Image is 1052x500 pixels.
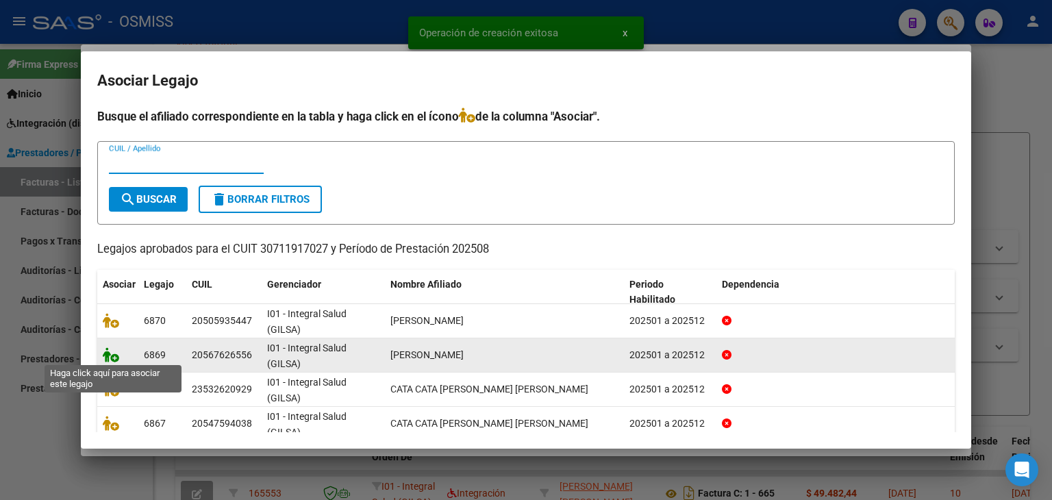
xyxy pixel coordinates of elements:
[186,270,262,315] datatable-header-cell: CUIL
[262,270,385,315] datatable-header-cell: Gerenciador
[109,187,188,212] button: Buscar
[199,186,322,213] button: Borrar Filtros
[716,270,955,315] datatable-header-cell: Dependencia
[390,349,464,360] span: ALTAMIRANO JULIA ISABELLA
[103,279,136,290] span: Asociar
[629,382,711,397] div: 202501 a 202512
[97,108,955,125] h4: Busque el afiliado correspondiente en la tabla y haga click en el ícono de la columna "Asociar".
[192,347,252,363] div: 20567626556
[192,313,252,329] div: 20505935447
[624,270,716,315] datatable-header-cell: Periodo Habilitado
[138,270,186,315] datatable-header-cell: Legajo
[722,279,779,290] span: Dependencia
[390,279,462,290] span: Nombre Afiliado
[629,279,675,305] span: Periodo Habilitado
[120,191,136,208] mat-icon: search
[211,191,227,208] mat-icon: delete
[390,315,464,326] span: VIDELA FRANCO SEBASTIAN
[144,418,166,429] span: 6867
[629,347,711,363] div: 202501 a 202512
[385,270,624,315] datatable-header-cell: Nombre Afiliado
[267,411,347,438] span: I01 - Integral Salud (GILSA)
[267,279,321,290] span: Gerenciador
[120,193,177,205] span: Buscar
[144,349,166,360] span: 6869
[390,384,588,395] span: CATA CATA VILLAGRA ALEX IAN
[390,418,588,429] span: CATA CATA VILLAGRA LISANDRO MATEO
[211,193,310,205] span: Borrar Filtros
[97,68,955,94] h2: Asociar Legajo
[1005,453,1038,486] div: Open Intercom Messenger
[97,241,955,258] p: Legajos aprobados para el CUIT 30711917027 y Período de Prestación 202508
[629,416,711,432] div: 202501 a 202512
[144,279,174,290] span: Legajo
[144,384,166,395] span: 6868
[192,382,252,397] div: 23532620929
[97,270,138,315] datatable-header-cell: Asociar
[267,377,347,403] span: I01 - Integral Salud (GILSA)
[192,416,252,432] div: 20547594038
[144,315,166,326] span: 6870
[629,313,711,329] div: 202501 a 202512
[267,308,347,335] span: I01 - Integral Salud (GILSA)
[192,279,212,290] span: CUIL
[267,342,347,369] span: I01 - Integral Salud (GILSA)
